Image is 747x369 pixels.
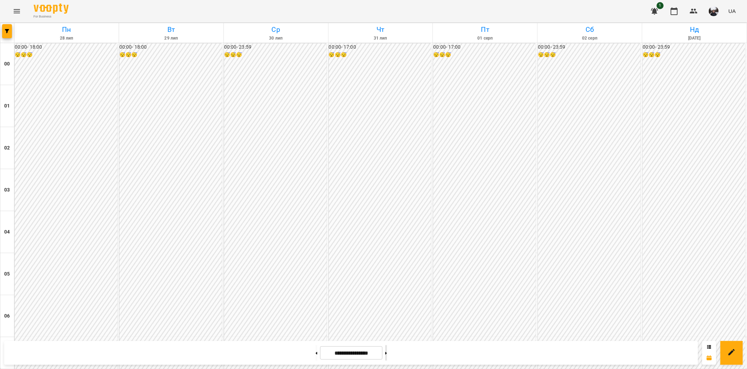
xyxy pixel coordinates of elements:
h6: 03 [4,186,10,194]
h6: 😴😴😴 [329,51,431,59]
h6: 00:00 - 18:00 [119,43,222,51]
h6: 😴😴😴 [224,51,327,59]
h6: Пт [434,24,536,35]
h6: [DATE] [643,35,746,42]
h6: Пн [15,24,118,35]
span: UA [728,7,736,15]
h6: 00:00 - 23:59 [538,43,641,51]
h6: 😴😴😴 [433,51,536,59]
h6: 01 [4,102,10,110]
span: 1 [657,2,664,9]
img: Voopty Logo [34,4,69,14]
span: For Business [34,14,69,19]
h6: Чт [330,24,432,35]
h6: 😴😴😴 [119,51,222,59]
h6: 02 серп [539,35,641,42]
h6: 00:00 - 17:00 [433,43,536,51]
h6: 05 [4,270,10,278]
h6: 29 лип [120,35,222,42]
button: UA [726,5,739,18]
h6: 04 [4,228,10,236]
h6: 😴😴😴 [538,51,641,59]
h6: 00:00 - 23:59 [643,43,745,51]
h6: Вт [120,24,222,35]
h6: Сб [539,24,641,35]
h6: 06 [4,312,10,320]
h6: 00:00 - 18:00 [15,43,117,51]
h6: 31 лип [330,35,432,42]
button: Menu [8,3,25,20]
h6: 30 лип [225,35,327,42]
h6: 01 серп [434,35,536,42]
h6: Ср [225,24,327,35]
h6: 00:00 - 23:59 [224,43,327,51]
h6: 00:00 - 17:00 [329,43,431,51]
h6: 28 лип [15,35,118,42]
h6: Нд [643,24,746,35]
h6: 😴😴😴 [15,51,117,59]
h6: 00 [4,60,10,68]
h6: 02 [4,144,10,152]
img: 5c2b86df81253c814599fda39af295cd.jpg [709,6,719,16]
h6: 😴😴😴 [643,51,745,59]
